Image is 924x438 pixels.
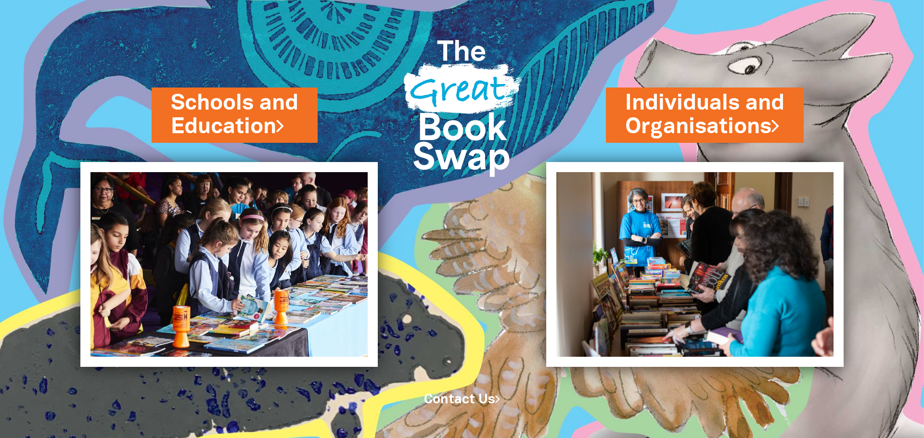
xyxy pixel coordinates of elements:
[80,162,378,367] img: Schools and Education
[171,88,298,142] a: Schools andEducation
[424,394,500,406] a: Contact Us
[392,12,532,197] img: Great Bookswap logo
[546,162,844,367] img: Individuals and Organisations
[625,88,784,142] a: Individuals andOrganisations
